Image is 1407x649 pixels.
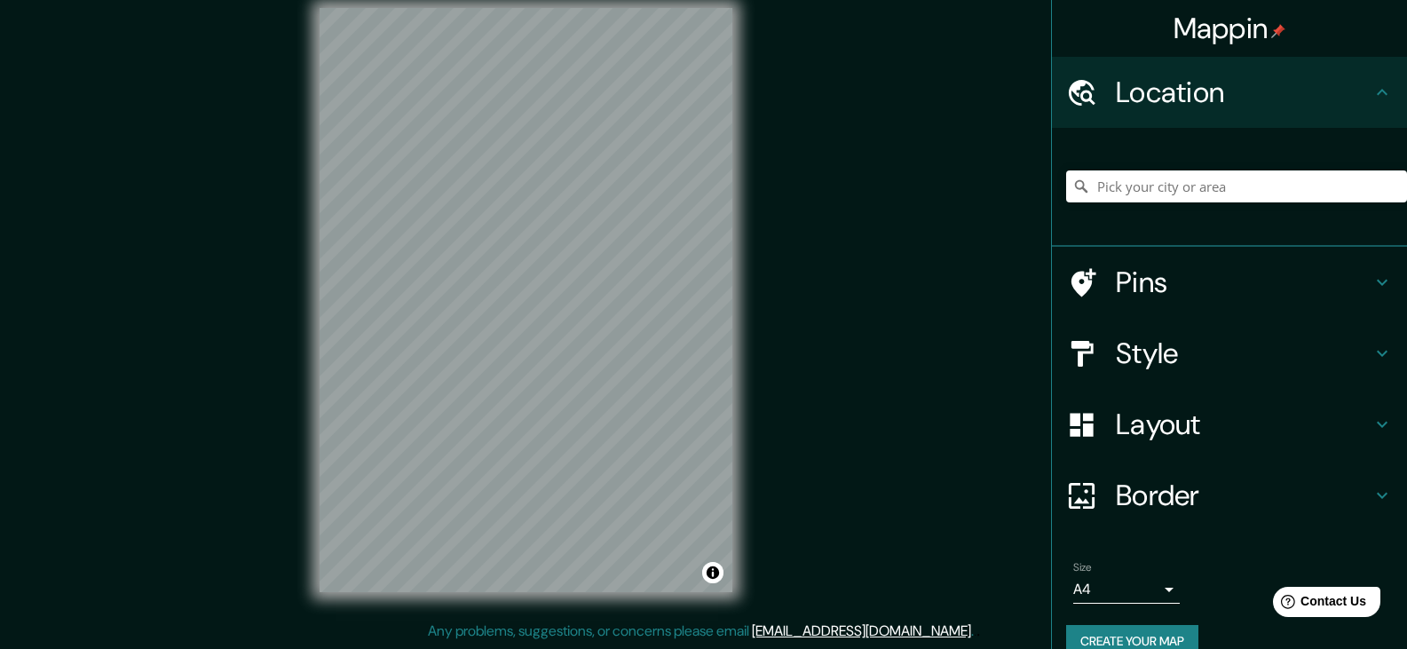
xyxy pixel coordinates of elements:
h4: Mappin [1174,11,1286,46]
div: Border [1052,460,1407,531]
div: Style [1052,318,1407,389]
h4: Layout [1116,407,1371,442]
div: A4 [1073,575,1180,604]
div: Location [1052,57,1407,128]
img: pin-icon.png [1271,24,1285,38]
h4: Border [1116,478,1371,513]
div: . [974,621,976,642]
h4: Pins [1116,265,1371,300]
div: Layout [1052,389,1407,460]
h4: Style [1116,336,1371,371]
div: Pins [1052,247,1407,318]
canvas: Map [320,8,732,592]
a: [EMAIL_ADDRESS][DOMAIN_NAME] [752,621,971,640]
button: Toggle attribution [702,562,723,583]
div: . [976,621,980,642]
input: Pick your city or area [1066,170,1407,202]
h4: Location [1116,75,1371,110]
iframe: Help widget launcher [1249,580,1387,629]
p: Any problems, suggestions, or concerns please email . [428,621,974,642]
label: Size [1073,560,1092,575]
